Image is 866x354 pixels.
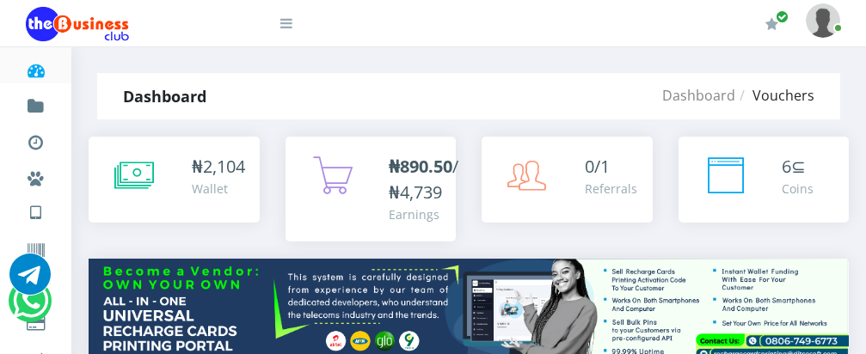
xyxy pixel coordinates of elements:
[389,155,452,178] b: ₦890.50
[26,227,46,268] a: Vouchers
[65,214,209,243] a: International VTU
[65,189,209,218] a: Nigerian VTU
[26,46,46,88] a: Dashboard
[203,155,245,178] span: 2,104
[26,155,46,196] a: Miscellaneous Payments
[782,180,814,198] div: Coins
[26,189,46,232] a: VTU
[9,266,51,295] a: Chat for support
[662,86,735,105] a: Dashboard
[389,155,458,204] span: /₦4,739
[286,137,457,241] a: ₦890.50/₦4,739 Earnings
[192,180,245,198] div: Wallet
[782,155,791,178] span: 6
[123,86,206,107] strong: Dashboard
[585,180,637,198] div: Referrals
[26,7,129,41] img: Logo
[482,137,653,223] a: 0/1 Referrals
[585,155,610,178] span: 0/1
[192,154,245,180] div: ₦
[389,205,458,223] div: Earnings
[782,154,814,180] div: ⊆
[776,10,789,23] span: Renew/Upgrade Subscription
[735,85,814,106] li: Vouchers
[26,82,46,124] a: Fund wallet
[89,137,260,223] a: ₦2,104 Wallet
[26,119,46,160] a: Transactions
[806,3,840,37] img: User
[13,293,48,321] a: Chat for support
[765,17,778,31] i: Renew/Upgrade Subscription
